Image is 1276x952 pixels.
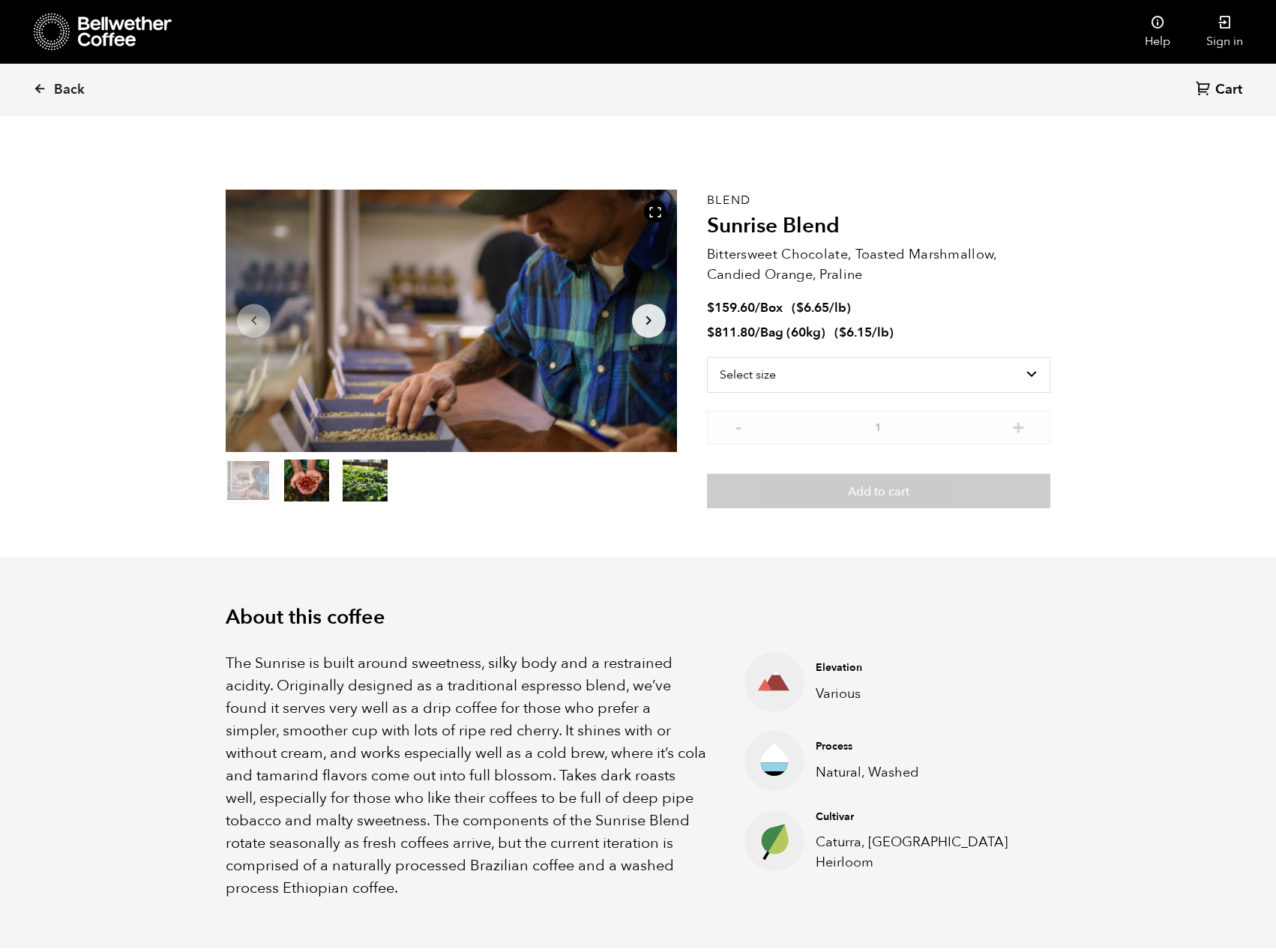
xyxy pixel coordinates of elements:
h2: Sunrise Blend [707,214,1050,239]
p: Caturra, [GEOGRAPHIC_DATA] Heirloom [816,832,1027,873]
span: Bag (60kg) [760,324,825,341]
span: $ [796,299,804,316]
h4: Cultivar [816,810,1027,825]
h2: About this coffee [226,606,1050,630]
span: $ [839,324,846,341]
p: Various [816,684,1027,704]
p: The Sunrise is built around sweetness, silky body and a restrained acidity. Originally designed a... [226,652,707,900]
span: / [755,299,760,316]
span: /lb [872,324,889,341]
span: /lb [829,299,846,316]
h4: Elevation [816,660,1027,675]
span: $ [707,324,714,341]
button: + [1009,418,1028,433]
a: Cart [1196,80,1246,100]
h4: Process [816,739,1027,754]
p: Natural, Washed [816,762,1027,783]
button: - [729,418,748,433]
span: Box [760,299,783,316]
span: ( ) [792,299,851,316]
span: Back [54,81,85,99]
bdi: 6.15 [839,324,872,341]
bdi: 6.65 [796,299,829,316]
span: ( ) [834,324,894,341]
button: Add to cart [707,474,1050,508]
span: / [755,324,760,341]
span: $ [707,299,714,316]
p: Bittersweet Chocolate, Toasted Marshmallow, Candied Orange, Praline [707,244,1050,285]
bdi: 811.80 [707,324,755,341]
span: Cart [1215,81,1242,99]
bdi: 159.60 [707,299,755,316]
